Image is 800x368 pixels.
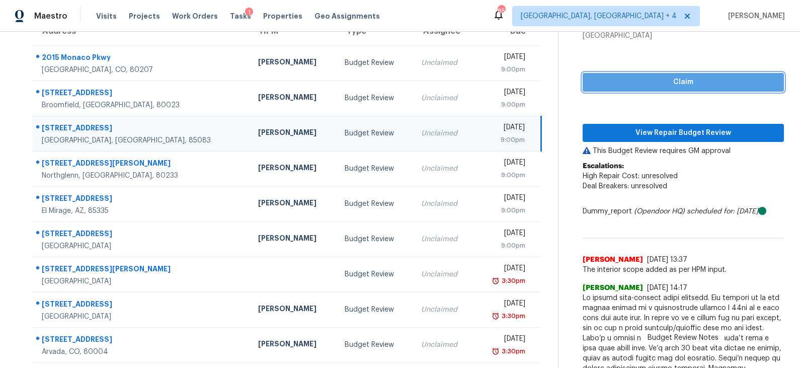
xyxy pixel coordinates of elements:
[42,171,242,181] div: Northglenn, [GEOGRAPHIC_DATA], 80233
[421,340,466,350] div: Unclaimed
[482,205,525,215] div: 9:00pm
[421,58,466,68] div: Unclaimed
[42,264,242,276] div: [STREET_ADDRESS][PERSON_NAME]
[492,276,500,286] img: Overdue Alarm Icon
[421,128,466,138] div: Unclaimed
[482,158,525,170] div: [DATE]
[724,11,785,21] span: [PERSON_NAME]
[314,11,380,21] span: Geo Assignments
[42,123,242,135] div: [STREET_ADDRESS]
[345,305,405,315] div: Budget Review
[500,276,525,286] div: 3:30pm
[42,347,242,357] div: Arvada, CO, 80004
[421,234,466,244] div: Unclaimed
[482,52,525,64] div: [DATE]
[258,163,329,175] div: [PERSON_NAME]
[583,206,784,216] div: Dummy_report
[583,255,643,265] span: [PERSON_NAME]
[583,163,624,170] b: Escalations:
[482,228,525,241] div: [DATE]
[258,233,329,246] div: [PERSON_NAME]
[482,135,525,145] div: 9:00pm
[482,334,525,346] div: [DATE]
[591,76,776,89] span: Claim
[258,339,329,351] div: [PERSON_NAME]
[42,334,242,347] div: [STREET_ADDRESS]
[96,11,117,21] span: Visits
[583,73,784,92] button: Claim
[42,135,242,145] div: [GEOGRAPHIC_DATA], [GEOGRAPHIC_DATA], 85083
[642,333,725,343] span: Budget Review Notes
[421,199,466,209] div: Unclaimed
[482,87,525,100] div: [DATE]
[345,164,405,174] div: Budget Review
[42,158,242,171] div: [STREET_ADDRESS][PERSON_NAME]
[34,11,67,21] span: Maestro
[258,304,329,316] div: [PERSON_NAME]
[230,13,251,20] span: Tasks
[482,193,525,205] div: [DATE]
[258,92,329,105] div: [PERSON_NAME]
[500,311,525,321] div: 3:30pm
[42,100,242,110] div: Broomfield, [GEOGRAPHIC_DATA], 80023
[482,122,525,135] div: [DATE]
[583,173,678,180] span: High Repair Cost: unresolved
[42,229,242,241] div: [STREET_ADDRESS]
[42,299,242,312] div: [STREET_ADDRESS]
[345,128,405,138] div: Budget Review
[345,93,405,103] div: Budget Review
[521,11,677,21] span: [GEOGRAPHIC_DATA], [GEOGRAPHIC_DATA] + 4
[492,346,500,356] img: Overdue Alarm Icon
[258,57,329,69] div: [PERSON_NAME]
[42,52,242,65] div: 2015 Monaco Pkwy
[42,241,242,251] div: [GEOGRAPHIC_DATA]
[258,127,329,140] div: [PERSON_NAME]
[583,146,784,156] p: This Budget Review requires GM approval
[263,11,302,21] span: Properties
[634,208,685,215] i: (Opendoor HQ)
[42,276,242,286] div: [GEOGRAPHIC_DATA]
[42,88,242,100] div: [STREET_ADDRESS]
[482,299,525,311] div: [DATE]
[345,234,405,244] div: Budget Review
[482,100,525,110] div: 9:00pm
[583,183,667,190] span: Deal Breakers: unresolved
[172,11,218,21] span: Work Orders
[421,305,466,315] div: Unclaimed
[42,65,242,75] div: [GEOGRAPHIC_DATA], CO, 80207
[583,31,784,41] div: [GEOGRAPHIC_DATA]
[345,269,405,279] div: Budget Review
[129,11,160,21] span: Projects
[245,8,253,18] div: 1
[482,64,525,75] div: 9:00pm
[492,311,500,321] img: Overdue Alarm Icon
[482,170,525,180] div: 9:00pm
[42,206,242,216] div: El Mirage, AZ, 85335
[591,127,776,139] span: View Repair Budget Review
[583,283,643,293] span: [PERSON_NAME]
[687,208,758,215] i: scheduled for: [DATE]
[42,193,242,206] div: [STREET_ADDRESS]
[345,340,405,350] div: Budget Review
[482,263,525,276] div: [DATE]
[421,269,466,279] div: Unclaimed
[421,93,466,103] div: Unclaimed
[647,284,687,291] span: [DATE] 14:17
[647,256,687,263] span: [DATE] 13:37
[498,6,505,16] div: 85
[583,124,784,142] button: View Repair Budget Review
[583,265,784,275] span: The interior scope added as per HPM input.
[421,164,466,174] div: Unclaimed
[345,199,405,209] div: Budget Review
[500,346,525,356] div: 3:30pm
[345,58,405,68] div: Budget Review
[42,312,242,322] div: [GEOGRAPHIC_DATA]
[482,241,525,251] div: 9:00pm
[258,198,329,210] div: [PERSON_NAME]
